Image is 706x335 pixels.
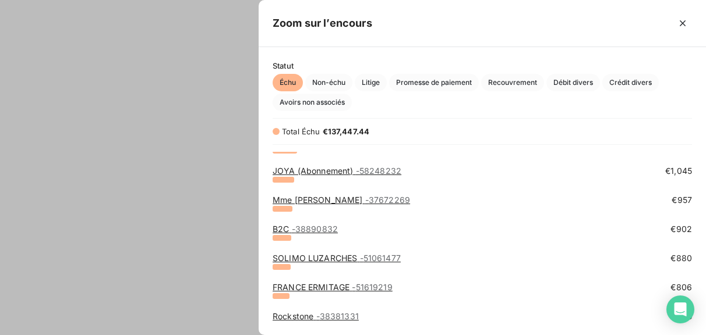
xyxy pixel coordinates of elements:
span: €1,045 [665,165,692,177]
div: Open Intercom Messenger [666,295,694,323]
span: Total Échu [282,127,320,136]
span: - 38890832 [292,224,338,234]
a: Rockstone [273,311,359,321]
span: - 38381331 [316,311,359,321]
button: Échu [273,74,303,91]
button: Litige [355,74,387,91]
span: €137,447.44 [323,127,370,136]
a: SOLIMO LUZARCHES [273,253,401,263]
span: €902 [670,223,692,235]
button: Débit divers [546,74,600,91]
button: Crédit divers [602,74,659,91]
span: - 51061477 [360,253,401,263]
span: €957 [672,194,692,206]
span: - 51619219 [352,282,392,292]
span: €806 [670,281,692,293]
div: grid [259,152,706,321]
button: Recouvrement [481,74,544,91]
a: B2C [273,224,338,234]
button: Avoirs non associés [273,94,352,111]
a: FRANCE ERMITAGE [273,282,393,292]
a: JOYA (Abonnement) [273,166,401,176]
span: €880 [670,252,692,264]
button: Promesse de paiement [389,74,479,91]
span: - 37672269 [365,195,410,205]
span: - 58248232 [356,166,401,176]
span: Statut [273,61,692,70]
button: Non-échu [305,74,352,91]
a: Mme [PERSON_NAME] [273,195,410,205]
h5: Zoom sur l’encours [273,15,372,31]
